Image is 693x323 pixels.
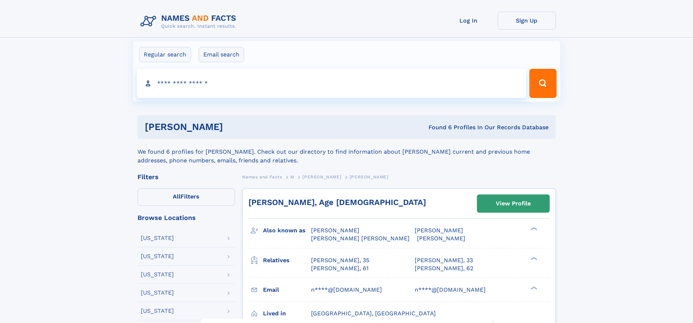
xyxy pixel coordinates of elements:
[439,12,498,29] a: Log In
[311,227,359,234] span: [PERSON_NAME]
[290,172,294,181] a: M
[139,47,191,62] label: Regular search
[248,198,426,207] a: [PERSON_NAME], Age [DEMOGRAPHIC_DATA]
[138,188,235,206] label: Filters
[263,224,311,237] h3: Also known as
[141,235,174,241] div: [US_STATE]
[529,256,538,261] div: ❯
[145,122,326,131] h1: [PERSON_NAME]
[326,123,549,131] div: Found 6 Profiles In Our Records Database
[311,256,369,264] a: [PERSON_NAME], 35
[311,235,410,242] span: [PERSON_NAME] [PERSON_NAME]
[290,174,294,180] span: M
[415,264,473,272] a: [PERSON_NAME], 62
[137,69,526,98] input: search input
[477,195,549,212] a: View Profile
[263,254,311,267] h3: Relatives
[263,307,311,320] h3: Lived in
[138,214,235,221] div: Browse Locations
[242,172,282,181] a: Names and Facts
[173,193,180,200] span: All
[141,253,174,259] div: [US_STATE]
[529,285,538,290] div: ❯
[498,12,556,29] a: Sign Up
[141,272,174,277] div: [US_STATE]
[263,284,311,296] h3: Email
[415,227,463,234] span: [PERSON_NAME]
[529,227,538,231] div: ❯
[311,264,369,272] a: [PERSON_NAME], 61
[199,47,244,62] label: Email search
[311,310,436,317] span: [GEOGRAPHIC_DATA], [GEOGRAPHIC_DATA]
[141,290,174,296] div: [US_STATE]
[138,139,556,165] div: We found 6 profiles for [PERSON_NAME]. Check out our directory to find information about [PERSON_...
[529,69,556,98] button: Search Button
[141,308,174,314] div: [US_STATE]
[350,174,389,180] span: [PERSON_NAME]
[138,174,235,180] div: Filters
[302,172,341,181] a: [PERSON_NAME]
[302,174,341,180] span: [PERSON_NAME]
[496,195,531,212] div: View Profile
[417,235,465,242] span: [PERSON_NAME]
[138,12,242,31] img: Logo Names and Facts
[415,256,473,264] a: [PERSON_NAME], 33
